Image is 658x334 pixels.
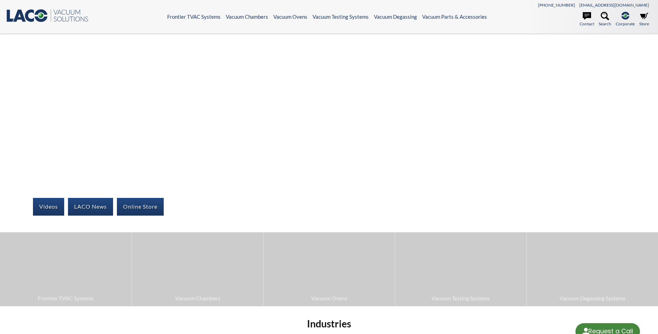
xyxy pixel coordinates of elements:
a: Vacuum Ovens [273,14,307,20]
h2: Industries [140,317,518,330]
a: [EMAIL_ADDRESS][DOMAIN_NAME] [579,2,649,8]
a: Vacuum Ovens [264,232,395,306]
a: Frontier TVAC Systems [167,14,221,20]
a: [PHONE_NUMBER] [538,2,575,8]
span: Frontier TVAC Systems [3,294,128,303]
a: Vacuum Parts & Accessories [422,14,487,20]
span: Corporate [616,20,635,27]
a: Vacuum Degassing [374,14,417,20]
a: Store [639,12,649,27]
a: Vacuum Chambers [132,232,263,306]
span: Vacuum Testing Systems [399,294,523,303]
a: LACO News [68,198,113,215]
a: Online Store [117,198,164,215]
span: Vacuum Degassing Systems [530,294,655,303]
a: Vacuum Testing Systems [313,14,369,20]
a: Vacuum Testing Systems [395,232,526,306]
a: Vacuum Chambers [226,14,268,20]
a: Search [599,12,611,27]
a: Videos [33,198,64,215]
span: Vacuum Ovens [267,294,391,303]
span: Vacuum Chambers [135,294,259,303]
a: Contact [580,12,594,27]
a: Vacuum Degassing Systems [527,232,658,306]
